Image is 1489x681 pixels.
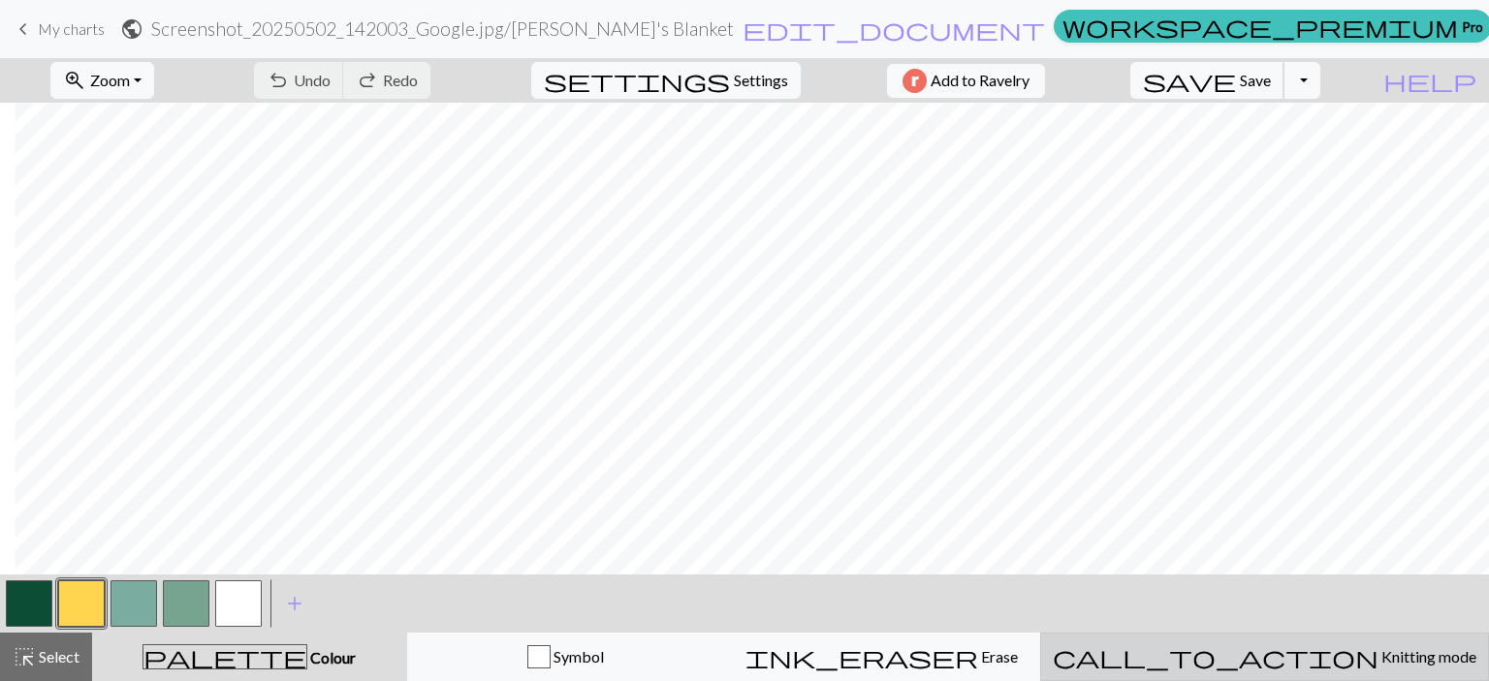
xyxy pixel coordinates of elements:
[1383,67,1476,94] span: help
[283,590,306,617] span: add
[1062,13,1458,40] span: workspace_premium
[63,67,86,94] span: zoom_in
[90,71,130,89] span: Zoom
[92,633,407,681] button: Colour
[931,69,1030,93] span: Add to Ravelry
[551,647,604,666] span: Symbol
[978,647,1018,666] span: Erase
[1040,633,1489,681] button: Knitting mode
[887,64,1045,98] button: Add to Ravelry
[531,62,801,99] button: SettingsSettings
[151,17,734,40] h2: Screenshot_20250502_142003_Google.jpg / [PERSON_NAME]'s Blanket
[307,648,356,666] span: Colour
[745,643,978,670] span: ink_eraser
[1240,71,1271,89] span: Save
[903,69,927,93] img: Ravelry
[734,69,788,92] span: Settings
[50,62,154,99] button: Zoom
[407,633,724,681] button: Symbol
[13,643,36,670] span: highlight_alt
[12,15,35,43] span: keyboard_arrow_left
[743,15,1045,43] span: edit_document
[1143,67,1236,94] span: save
[1053,643,1378,670] span: call_to_action
[143,643,306,670] span: palette
[1130,62,1284,99] button: Save
[38,19,105,38] span: My charts
[120,15,143,43] span: public
[544,67,730,94] span: settings
[1378,647,1476,666] span: Knitting mode
[36,647,79,666] span: Select
[544,69,730,92] i: Settings
[12,13,105,46] a: My charts
[723,633,1040,681] button: Erase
